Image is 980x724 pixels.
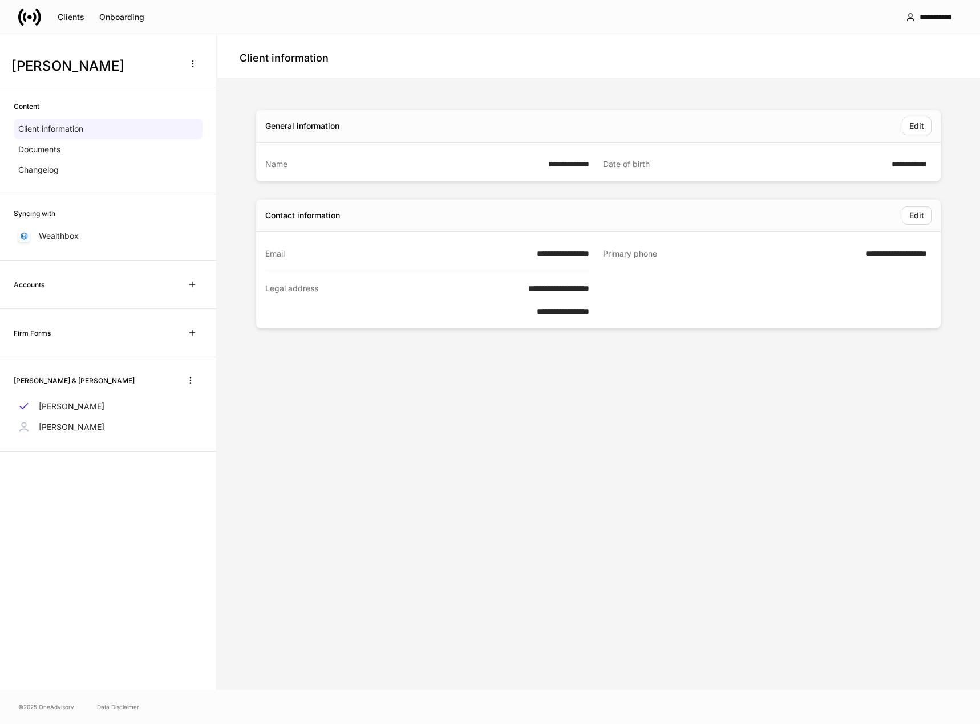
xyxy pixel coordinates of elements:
a: Documents [14,139,203,160]
div: General information [265,120,339,132]
span: © 2025 OneAdvisory [18,702,74,711]
h6: [PERSON_NAME] & [PERSON_NAME] [14,375,135,386]
p: [PERSON_NAME] [39,401,104,412]
p: Wealthbox [39,230,79,242]
div: Primary phone [603,248,859,260]
div: Email [265,248,530,259]
button: Edit [902,206,932,225]
div: Date of birth [603,158,885,170]
button: Onboarding [92,8,152,26]
p: Changelog [18,164,59,176]
a: Changelog [14,160,203,180]
a: Data Disclaimer [97,702,139,711]
a: [PERSON_NAME] [14,417,203,437]
div: Edit [909,122,924,130]
h4: Client information [240,51,329,65]
p: Client information [18,123,83,135]
a: Client information [14,119,203,139]
div: Legal address [265,283,521,317]
a: Wealthbox [14,226,203,246]
div: Clients [58,13,84,21]
h6: Accounts [14,279,44,290]
h6: Content [14,101,39,112]
button: Clients [50,8,92,26]
div: Contact information [265,210,340,221]
button: Edit [902,117,932,135]
p: [PERSON_NAME] [39,421,104,433]
h6: Syncing with [14,208,55,219]
h3: [PERSON_NAME] [11,57,176,75]
div: Edit [909,211,924,219]
p: Documents [18,144,60,155]
a: [PERSON_NAME] [14,396,203,417]
h6: Firm Forms [14,328,51,339]
div: Onboarding [99,13,144,21]
div: Name [265,158,541,170]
